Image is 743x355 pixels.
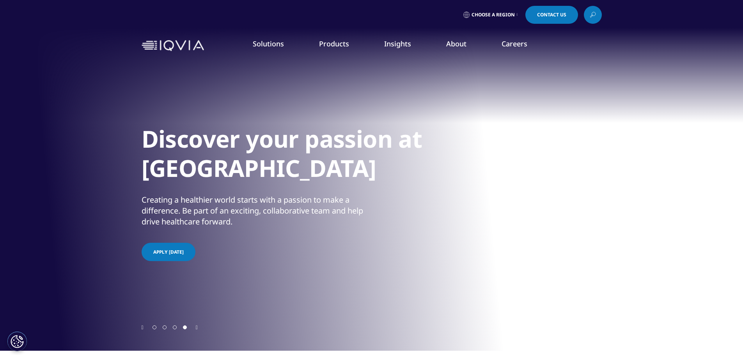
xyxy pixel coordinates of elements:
[153,249,184,255] span: APPLY [DATE]
[502,39,527,48] a: Careers
[173,325,177,329] span: Go to slide 3
[153,325,156,329] span: Go to slide 1
[142,323,144,331] div: Previous slide
[384,39,411,48] a: Insights
[163,325,167,329] span: Go to slide 2
[525,6,578,24] a: Contact Us
[472,12,515,18] span: Choose a Region
[7,332,27,351] button: Cookies Settings
[537,12,566,17] span: Contact Us
[446,39,466,48] a: About
[142,58,602,323] div: 4 / 4
[207,27,602,64] nav: Primary
[196,323,198,331] div: Next slide
[183,325,187,329] span: Go to slide 4
[142,40,204,51] img: IQVIA Healthcare Information Technology and Pharma Clinical Research Company
[142,124,434,187] h1: Discover your passion at [GEOGRAPHIC_DATA]
[142,194,370,227] div: Creating a healthier world starts with a passion to make a difference. Be part of an exciting, co...
[319,39,349,48] a: Products
[253,39,284,48] a: Solutions
[142,243,195,261] a: APPLY [DATE]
